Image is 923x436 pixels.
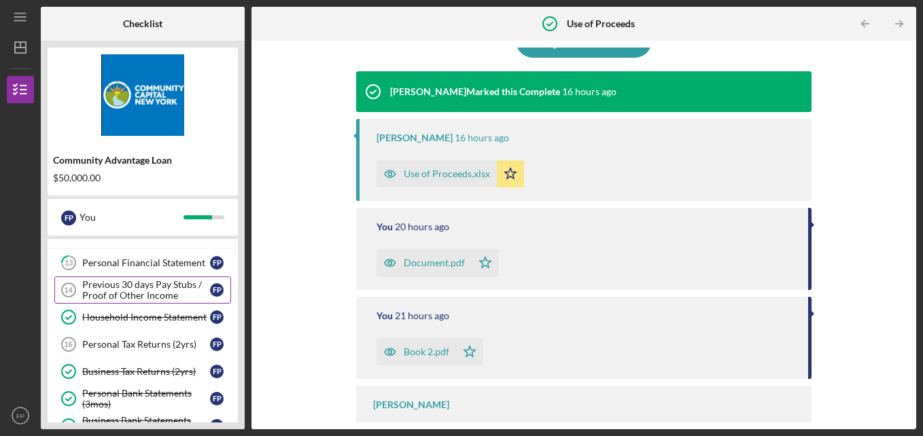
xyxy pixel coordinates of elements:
[210,310,224,324] div: F P
[210,392,224,405] div: F P
[123,18,162,29] b: Checklist
[395,221,449,232] time: 2025-09-25 15:52
[61,211,76,225] div: F P
[377,221,393,232] div: You
[54,358,231,385] a: Business Tax Returns (2yrs)FP
[53,172,232,183] div: $50,000.00
[377,310,393,321] div: You
[210,283,224,297] div: F P
[65,259,73,268] tspan: 13
[390,86,560,97] div: [PERSON_NAME] Marked this Complete
[80,206,184,229] div: You
[16,412,24,420] text: FP
[54,331,231,358] a: 16Personal Tax Returns (2yrs)FP
[54,249,231,276] a: 13Personal Financial StatementFP
[377,249,499,276] button: Document.pdf
[567,18,635,29] b: Use of Proceeds
[210,338,224,351] div: F P
[210,256,224,270] div: F P
[82,339,210,350] div: Personal Tax Returns (2yrs)
[82,366,210,377] div: Business Tax Returns (2yrs)
[82,312,210,323] div: Household Income Statement
[404,257,465,268] div: Document.pdf
[404,168,490,179] div: Use of Proceeds.xlsx
[373,399,449,410] div: [PERSON_NAME]
[210,419,224,433] div: F P
[82,257,210,268] div: Personal Financial Statement
[377,160,524,187] button: Use of Proceeds.xlsx
[54,276,231,304] a: 14Previous 30 days Pay Stubs / Proof of Other IncomeFP
[395,310,449,321] time: 2025-09-25 15:24
[210,365,224,378] div: F P
[64,340,72,348] tspan: 16
[48,54,238,136] img: Product logo
[82,388,210,410] div: Personal Bank Statements (3mos)
[54,385,231,412] a: Personal Bank Statements (3mos)FP
[53,155,232,166] div: Community Advantage Loan
[377,132,453,143] div: [PERSON_NAME]
[7,402,34,429] button: FP
[54,304,231,331] a: Household Income StatementFP
[82,279,210,301] div: Previous 30 days Pay Stubs / Proof of Other Income
[377,338,483,365] button: Book 2.pdf
[404,346,449,357] div: Book 2.pdf
[64,286,73,294] tspan: 14
[455,132,509,143] time: 2025-09-25 20:17
[562,86,616,97] time: 2025-09-25 20:17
